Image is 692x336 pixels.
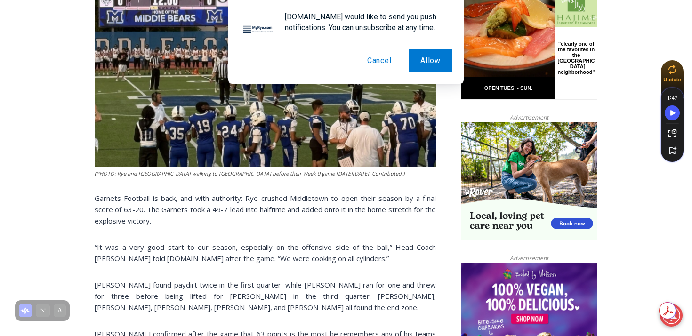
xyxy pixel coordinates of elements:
span: Advertisement [500,254,558,263]
a: Open Tues. - Sun. [PHONE_NUMBER] [0,95,95,117]
button: Allow [409,49,452,72]
p: “It was a very good start to our season, especially on the offensive side of the ball,” Head Coac... [95,241,436,264]
div: "clearly one of the favorites in the [GEOGRAPHIC_DATA] neighborhood" [97,59,134,112]
span: Open Tues. - Sun. [PHONE_NUMBER] [3,97,92,133]
figcaption: (PHOTO: Rye and [GEOGRAPHIC_DATA] walking to [GEOGRAPHIC_DATA] before their Week 0 game [DATE][DA... [95,169,436,178]
a: Intern @ [DOMAIN_NAME] [226,91,456,117]
p: Garnets Football is back, and with authority: Rye crushed Middletown to open their season by a fi... [95,192,436,226]
span: Advertisement [500,113,558,122]
button: Cancel [355,49,403,72]
div: [DOMAIN_NAME] would like to send you push notifications. You can unsubscribe at any time. [277,11,452,33]
span: Intern @ [DOMAIN_NAME] [246,94,436,115]
p: [PERSON_NAME] found paydirt twice in the first quarter, while [PERSON_NAME] ran for one and threw... [95,279,436,313]
img: notification icon [240,11,277,49]
div: "The first chef I interviewed talked about coming to [GEOGRAPHIC_DATA] from [GEOGRAPHIC_DATA] in ... [238,0,445,91]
